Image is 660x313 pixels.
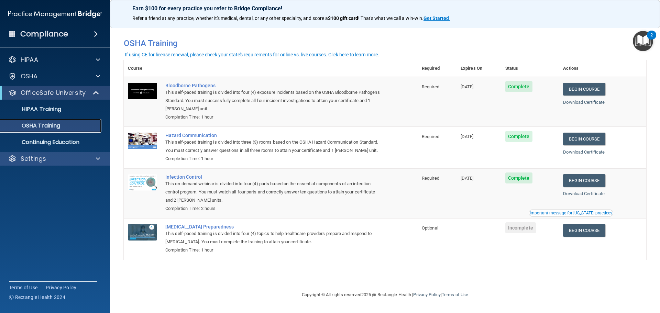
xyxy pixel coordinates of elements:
[422,225,438,231] span: Optional
[124,60,161,77] th: Course
[633,31,653,51] button: Open Resource Center, 2 new notifications
[563,133,605,145] a: Begin Course
[9,294,65,301] span: Ⓒ Rectangle Health 2024
[165,113,383,121] div: Completion Time: 1 hour
[423,15,450,21] a: Get Started
[456,60,501,77] th: Expires On
[165,224,383,230] a: [MEDICAL_DATA] Preparedness
[418,60,456,77] th: Required
[563,100,605,105] a: Download Certificate
[4,106,61,113] p: HIPAA Training
[20,29,68,39] h4: Compliance
[505,131,532,142] span: Complete
[563,224,605,237] a: Begin Course
[461,134,474,139] span: [DATE]
[529,210,613,216] button: Read this if you are a dental practitioner in the state of CA
[563,149,605,155] a: Download Certificate
[260,284,510,306] div: Copyright © All rights reserved 2025 @ Rectangle Health | |
[165,246,383,254] div: Completion Time: 1 hour
[165,133,383,138] a: Hazard Communication
[132,5,638,12] p: Earn $100 for every practice you refer to Bridge Compliance!
[165,174,383,180] a: Infection Control
[165,155,383,163] div: Completion Time: 1 hour
[165,180,383,204] div: This on-demand webinar is divided into four (4) parts based on the essential components of an inf...
[21,72,38,80] p: OSHA
[442,292,468,297] a: Terms of Use
[8,155,100,163] a: Settings
[21,56,38,64] p: HIPAA
[165,230,383,246] div: This self-paced training is divided into four (4) topics to help healthcare providers prepare and...
[4,122,60,129] p: OSHA Training
[505,81,532,92] span: Complete
[461,176,474,181] span: [DATE]
[132,15,328,21] span: Refer a friend at any practice, whether it's medical, dental, or any other speciality, and score a
[4,139,98,146] p: Continuing Education
[9,284,37,291] a: Terms of Use
[165,83,383,88] a: Bloodborne Pathogens
[125,52,379,57] div: If using CE for license renewal, please check your state's requirements for online vs. live cours...
[422,84,439,89] span: Required
[8,72,100,80] a: OSHA
[46,284,77,291] a: Privacy Policy
[358,15,423,21] span: ! That's what we call a win-win.
[8,56,100,64] a: HIPAA
[422,134,439,139] span: Required
[165,88,383,113] div: This self-paced training is divided into four (4) exposure incidents based on the OSHA Bloodborne...
[563,174,605,187] a: Begin Course
[650,35,653,44] div: 2
[563,83,605,96] a: Begin Course
[8,89,100,97] a: OfficeSafe University
[505,172,532,183] span: Complete
[501,60,559,77] th: Status
[559,60,646,77] th: Actions
[21,155,46,163] p: Settings
[124,38,646,48] h4: OSHA Training
[461,84,474,89] span: [DATE]
[21,89,86,97] p: OfficeSafe University
[8,7,102,21] img: PMB logo
[530,211,612,215] div: Important message for [US_STATE] practices
[423,15,449,21] strong: Get Started
[165,138,383,155] div: This self-paced training is divided into three (3) rooms based on the OSHA Hazard Communication S...
[422,176,439,181] span: Required
[505,222,536,233] span: Incomplete
[328,15,358,21] strong: $100 gift card
[563,191,605,196] a: Download Certificate
[413,292,440,297] a: Privacy Policy
[165,204,383,213] div: Completion Time: 2 hours
[124,51,380,58] button: If using CE for license renewal, please check your state's requirements for online vs. live cours...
